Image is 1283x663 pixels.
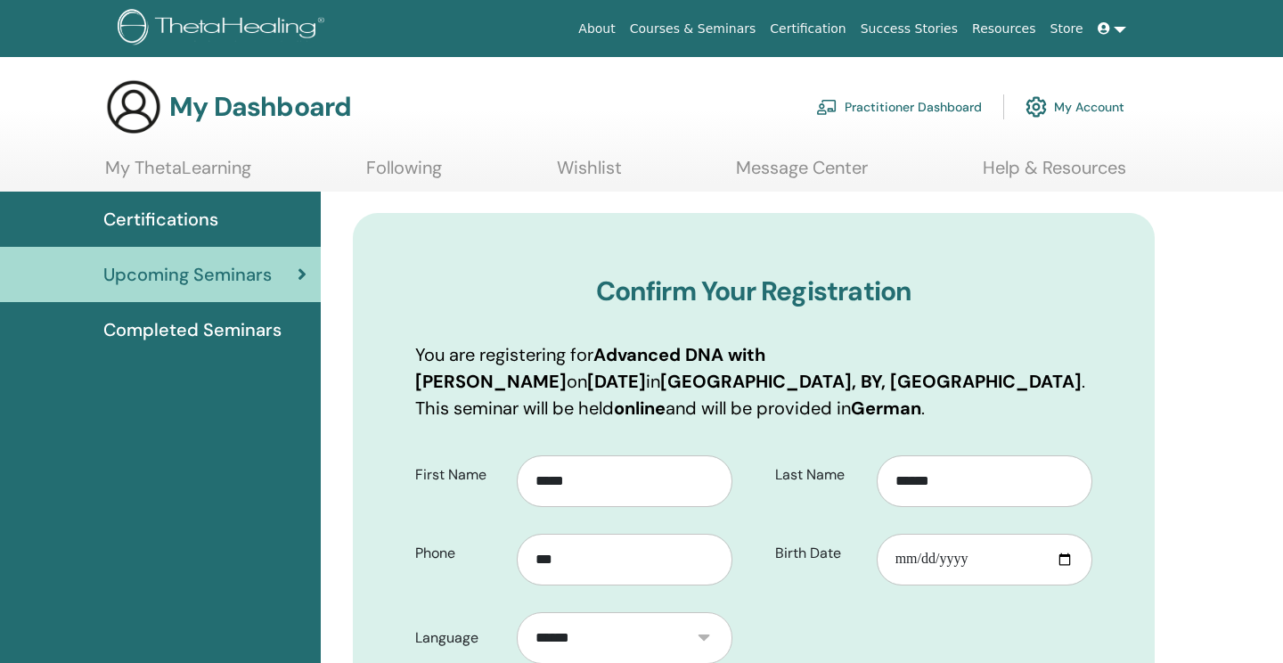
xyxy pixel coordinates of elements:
label: Phone [402,536,517,570]
a: Practitioner Dashboard [816,87,982,127]
img: cog.svg [1026,92,1047,122]
a: Success Stories [854,12,965,45]
b: German [851,397,921,420]
img: chalkboard-teacher.svg [816,99,838,115]
b: [GEOGRAPHIC_DATA], BY, [GEOGRAPHIC_DATA] [660,370,1082,393]
b: [DATE] [587,370,646,393]
span: Certifications [103,206,218,233]
h3: My Dashboard [169,91,351,123]
label: First Name [402,458,517,492]
a: Following [366,157,442,192]
b: online [614,397,666,420]
a: Resources [965,12,1043,45]
img: logo.png [118,9,331,49]
a: My ThetaLearning [105,157,251,192]
a: Help & Resources [983,157,1126,192]
span: Upcoming Seminars [103,261,272,288]
p: You are registering for on in . This seminar will be held and will be provided in . [415,341,1092,422]
label: Last Name [762,458,877,492]
a: About [571,12,622,45]
a: Message Center [736,157,868,192]
a: Courses & Seminars [623,12,764,45]
a: Certification [763,12,853,45]
a: Store [1043,12,1091,45]
label: Birth Date [762,536,877,570]
label: Language [402,621,517,655]
span: Completed Seminars [103,316,282,343]
img: generic-user-icon.jpg [105,78,162,135]
a: Wishlist [557,157,622,192]
h3: Confirm Your Registration [415,275,1092,307]
a: My Account [1026,87,1124,127]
